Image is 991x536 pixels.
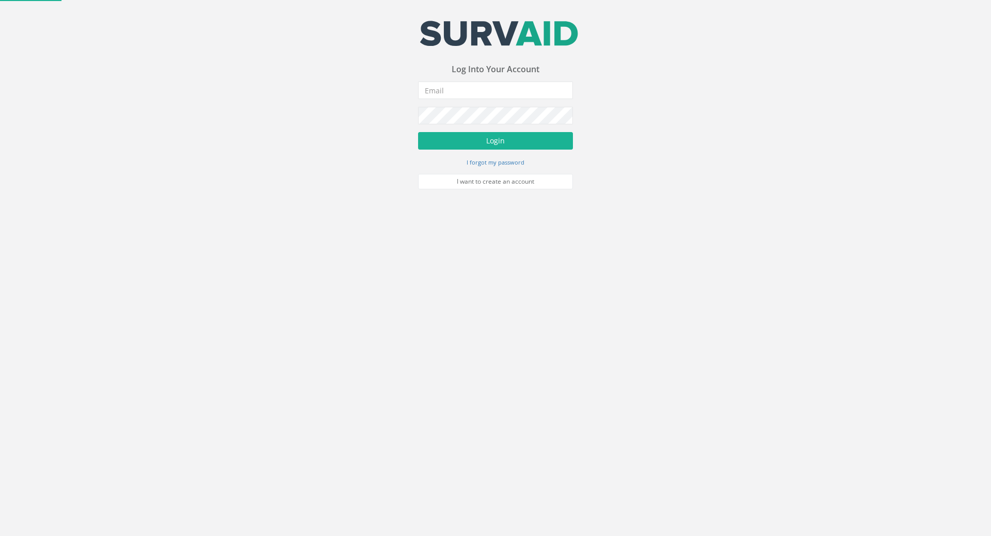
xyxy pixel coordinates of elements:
button: Login [418,132,573,150]
input: Email [418,82,573,99]
small: I forgot my password [467,158,524,166]
h3: Log Into Your Account [418,65,573,74]
a: I forgot my password [467,157,524,167]
a: I want to create an account [418,174,573,189]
